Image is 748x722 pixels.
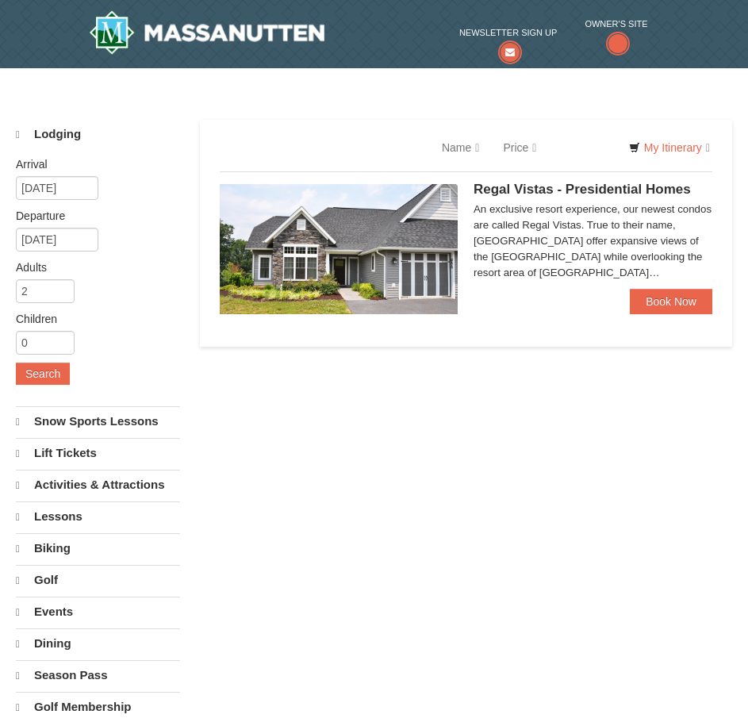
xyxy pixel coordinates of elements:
button: Search [16,363,70,385]
a: Lessons [16,501,180,532]
span: Regal Vistas - Presidential Homes [474,182,691,197]
a: Book Now [630,289,712,314]
a: Owner's Site [585,16,647,57]
a: Biking [16,533,180,563]
img: Massanutten Resort Logo [89,10,325,55]
a: Snow Sports Lessons [16,406,180,436]
a: Lodging [16,120,180,149]
a: Price [491,132,548,163]
a: Newsletter Sign Up [459,25,557,57]
a: My Itinerary [619,136,720,159]
a: Golf Membership [16,692,180,722]
span: Newsletter Sign Up [459,25,557,40]
label: Children [16,311,168,327]
a: Activities & Attractions [16,470,180,500]
a: Lift Tickets [16,438,180,468]
a: Massanutten Resort [89,10,325,55]
a: Dining [16,628,180,659]
a: Season Pass [16,660,180,690]
img: 19218991-1-902409a9.jpg [220,184,458,314]
label: Arrival [16,156,168,172]
div: An exclusive resort experience, our newest condos are called Regal Vistas. True to their name, [G... [474,202,712,281]
span: Owner's Site [585,16,647,32]
label: Departure [16,208,168,224]
a: Events [16,597,180,627]
a: Golf [16,565,180,595]
label: Adults [16,259,168,275]
a: Name [430,132,491,163]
